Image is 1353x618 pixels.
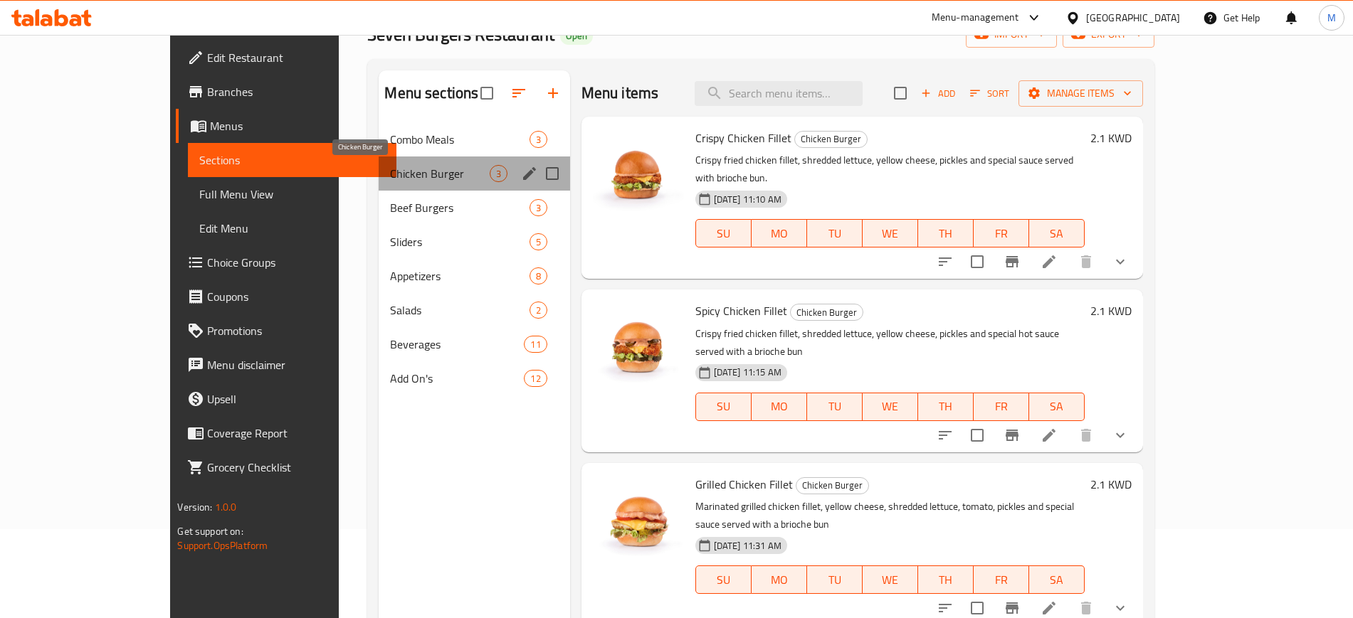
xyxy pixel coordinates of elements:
span: Promotions [207,322,384,339]
button: SU [695,565,752,594]
h6: 2.1 KWD [1090,301,1132,321]
button: sort-choices [928,245,962,279]
button: MO [752,393,807,421]
div: items [530,302,547,319]
a: Edit Menu [188,211,396,245]
button: WE [863,219,918,247]
span: TH [924,570,968,590]
span: 12 [525,372,546,385]
div: items [530,267,547,284]
span: import [977,26,1046,43]
nav: Menu sections [379,117,569,401]
span: SU [702,223,746,244]
span: Menu disclaimer [207,356,384,373]
span: MO [757,223,801,244]
div: Combo Meals3 [379,122,569,156]
span: MO [757,570,801,590]
span: Chicken Burger [791,304,863,321]
span: Add [919,85,957,102]
button: FR [974,219,1029,247]
span: TH [924,396,968,417]
span: [DATE] 11:31 AM [708,539,787,553]
span: Upsell [207,390,384,407]
button: TH [918,219,974,247]
button: Sort [967,82,1013,105]
svg: Show Choices [1112,600,1129,617]
a: Menu disclaimer [176,348,396,382]
div: Salads2 [379,293,569,327]
div: items [530,233,547,250]
div: Appetizers8 [379,259,569,293]
div: Chicken Burger3edit [379,156,569,191]
span: Beef Burgers [390,199,529,216]
button: FR [974,565,1029,594]
span: Sliders [390,233,529,250]
span: 3 [530,133,547,146]
button: SU [695,393,752,421]
button: delete [1069,245,1103,279]
p: Marinated grilled chicken fillet, yellow cheese, shredded lettuce, tomato, pickles and special sa... [695,498,1085,533]
span: WE [868,570,912,590]
span: 5 [530,235,547,249]
span: 3 [530,201,547,215]
span: SU [702,396,746,417]
span: export [1074,26,1143,43]
div: Open [560,28,593,45]
span: Menus [210,117,384,134]
span: FR [979,570,1023,590]
span: SA [1035,396,1079,417]
a: Menus [176,109,396,143]
button: show more [1103,418,1137,452]
span: Grilled Chicken Fillet [695,474,793,495]
button: TU [807,219,863,247]
span: WE [868,223,912,244]
div: Menu-management [932,9,1019,26]
img: Grilled Chicken Fillet [593,474,684,565]
span: Chicken Burger [796,477,868,494]
button: TH [918,565,974,594]
div: Chicken Burger [796,477,869,494]
span: Choice Groups [207,254,384,271]
div: [GEOGRAPHIC_DATA] [1086,10,1180,26]
span: SA [1035,223,1079,244]
button: FR [974,393,1029,421]
span: FR [979,396,1023,417]
div: Beverages [390,336,524,353]
a: Branches [176,75,396,109]
span: TU [813,396,857,417]
span: Coupons [207,288,384,305]
span: Full Menu View [199,186,384,203]
span: 3 [490,167,507,181]
span: TU [813,570,857,590]
span: Add On's [390,370,524,387]
input: search [695,81,863,106]
button: TU [807,565,863,594]
button: Branch-specific-item [995,418,1029,452]
a: Grocery Checklist [176,450,396,484]
button: MO [752,565,807,594]
div: Appetizers [390,267,529,284]
p: Crispy fried chicken fillet, shredded lettuce, yellow cheese, pickles and special hot sauce serve... [695,325,1085,361]
span: Salads [390,302,529,319]
h2: Menu items [581,82,659,104]
a: Edit menu item [1041,253,1058,270]
button: TH [918,393,974,421]
span: Select to update [962,420,992,450]
button: WE [863,393,918,421]
div: Chicken Burger [790,304,863,321]
div: Combo Meals [390,131,529,148]
div: Sliders5 [379,225,569,259]
span: Chicken Burger [795,131,867,147]
button: SA [1029,219,1085,247]
button: show more [1103,245,1137,279]
button: WE [863,565,918,594]
span: Crispy Chicken Fillet [695,127,791,149]
span: Sections [199,151,384,169]
span: TH [924,223,968,244]
div: items [524,370,547,387]
span: Sort [970,85,1009,102]
button: MO [752,219,807,247]
a: Support.OpsPlatform [177,536,268,555]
